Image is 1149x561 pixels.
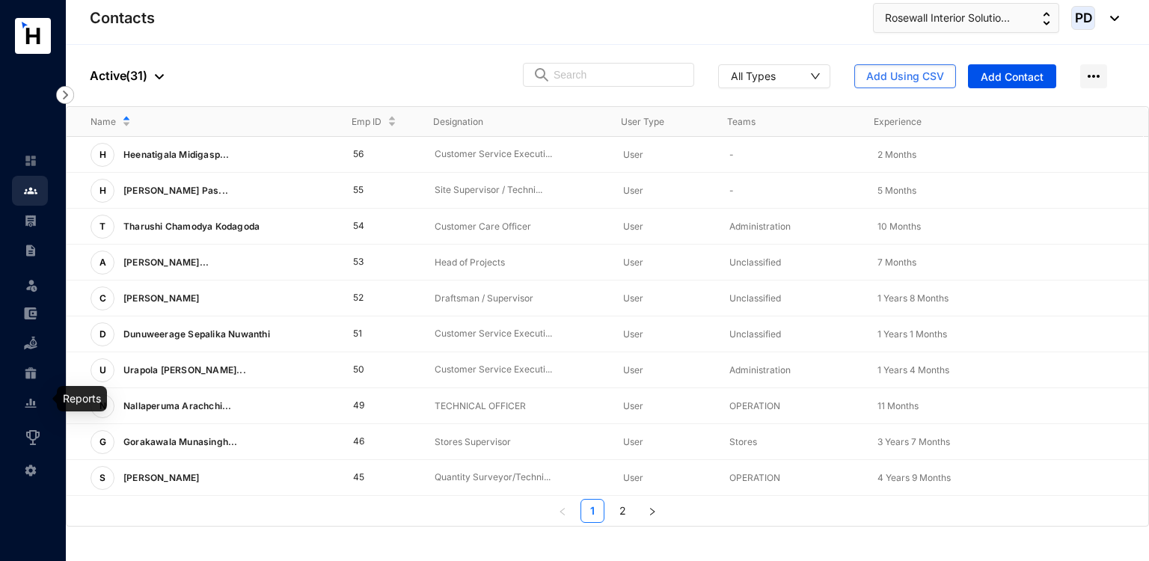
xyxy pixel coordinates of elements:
p: Administration [729,219,853,234]
td: 54 [329,209,411,245]
span: 1 Years 4 Months [877,364,949,375]
span: A [99,258,106,267]
span: Gorakawala Munasingh... [123,436,238,447]
span: 5 Months [877,185,916,196]
li: Next Page [640,499,664,523]
li: Previous Page [551,499,574,523]
p: Site Supervisor / Techni... [435,183,599,197]
span: Rosewall Interior Solutio... [885,10,1010,26]
p: Dunuweerage Sepalika Nuwanthi [114,322,276,346]
li: Loan [12,328,48,358]
th: User Type [597,107,703,137]
span: [PERSON_NAME] Pas... [123,185,228,196]
span: User [623,328,643,340]
span: 1 Years 8 Months [877,292,949,304]
button: right [640,499,664,523]
img: report-unselected.e6a6b4230fc7da01f883.svg [24,396,37,410]
p: OPERATION [729,399,853,414]
p: Contacts [90,7,155,28]
span: H [99,150,106,159]
button: All Types [718,64,830,88]
button: Rosewall Interior Solutio... [873,3,1059,33]
p: Customer Service Executi... [435,327,599,341]
p: Quantity Surveyor/Techni... [435,470,599,485]
span: S [99,473,105,482]
li: Contacts [12,176,48,206]
span: H [99,186,106,195]
li: Gratuity [12,358,48,388]
li: 2 [610,499,634,523]
span: Add Contact [981,70,1044,85]
p: - [729,183,853,198]
span: User [623,436,643,447]
span: User [623,292,643,304]
li: 1 [580,499,604,523]
p: Customer Care Officer [435,219,599,234]
span: User [623,472,643,483]
img: more-horizontal.eedb2faff8778e1aceccc67cc90ae3cb.svg [1080,64,1107,88]
span: Heenatigala Midigasp... [123,149,230,160]
span: left [558,507,567,516]
span: C [99,294,106,303]
span: 11 Months [877,400,919,411]
p: [PERSON_NAME] [114,466,206,490]
p: Active ( 31 ) [90,67,164,85]
span: User [623,149,643,160]
span: Add Using CSV [866,69,944,84]
td: 46 [329,424,411,460]
p: Unclassified [729,255,853,270]
img: contract-unselected.99e2b2107c0a7dd48938.svg [24,244,37,257]
p: Customer Service Executi... [435,147,599,162]
img: settings-unselected.1febfda315e6e19643a1.svg [24,464,37,477]
span: 3 Years 7 Months [877,436,950,447]
img: people.b0bd17028ad2877b116a.svg [24,184,37,197]
td: 50 [329,352,411,388]
img: dropdown-black.8e83cc76930a90b1a4fdb6d089b7bf3a.svg [1103,16,1119,21]
td: 45 [329,460,411,496]
p: Stores Supervisor [435,435,599,450]
p: Draftsman / Supervisor [435,291,599,306]
span: User [623,257,643,268]
li: Home [12,146,48,176]
p: Unclassified [729,291,853,306]
img: search.8ce656024d3affaeffe32e5b30621cb7.svg [533,67,551,82]
div: All Types [731,68,776,83]
span: U [99,366,106,375]
span: 2 Months [877,149,916,160]
li: Payroll [12,206,48,236]
span: Urapola [PERSON_NAME]... [123,364,246,375]
img: nav-icon-right.af6afadce00d159da59955279c43614e.svg [56,86,74,104]
input: Search [554,64,684,86]
td: 55 [329,173,411,209]
th: Emp ID [328,107,409,137]
p: Unclassified [729,327,853,342]
li: Contracts [12,236,48,266]
p: OPERATION [729,470,853,485]
span: User [623,400,643,411]
img: leave-unselected.2934df6273408c3f84d9.svg [24,278,39,292]
th: Teams [703,107,850,137]
span: User [623,364,643,375]
th: Designation [409,107,597,137]
span: T [99,222,105,231]
p: [PERSON_NAME] [114,286,206,310]
button: Add Contact [968,64,1056,88]
button: left [551,499,574,523]
p: Head of Projects [435,255,599,270]
img: dropdown-black.8e83cc76930a90b1a4fdb6d089b7bf3a.svg [155,74,164,79]
p: Tharushi Chamodya Kodagoda [114,215,266,239]
img: award_outlined.f30b2bda3bf6ea1bf3dd.svg [24,429,42,447]
img: gratuity-unselected.a8c340787eea3cf492d7.svg [24,367,37,380]
img: home-unselected.a29eae3204392db15eaf.svg [24,154,37,168]
li: Reports [12,388,48,418]
span: G [99,438,106,447]
span: 4 Years 9 Months [877,472,951,483]
button: Add Using CSV [854,64,956,88]
span: User [623,221,643,232]
img: expense-unselected.2edcf0507c847f3e9e96.svg [24,307,37,320]
img: payroll-unselected.b590312f920e76f0c668.svg [24,214,37,227]
span: User [623,185,643,196]
span: Name [91,114,116,129]
p: Customer Service Executi... [435,363,599,377]
p: - [729,147,853,162]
